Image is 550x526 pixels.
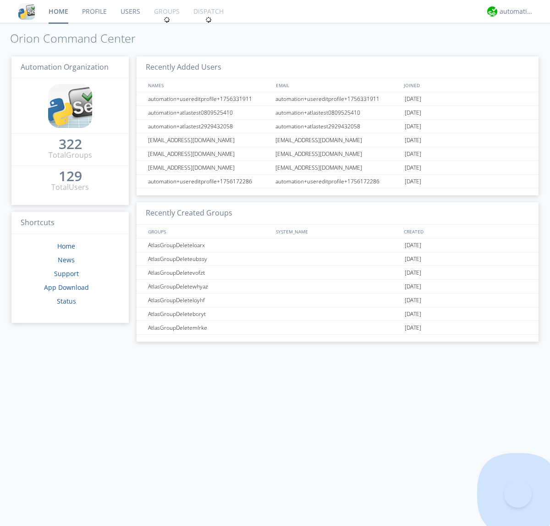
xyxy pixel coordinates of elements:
div: [EMAIL_ADDRESS][DOMAIN_NAME] [146,161,273,174]
div: [EMAIL_ADDRESS][DOMAIN_NAME] [273,133,402,147]
span: [DATE] [405,175,421,188]
div: [EMAIL_ADDRESS][DOMAIN_NAME] [273,147,402,161]
span: [DATE] [405,307,421,321]
div: EMAIL [274,78,401,92]
a: AtlasGroupDeletewhyaz[DATE] [137,280,539,293]
span: [DATE] [405,252,421,266]
div: automation+usereditprofile+1756331911 [146,92,273,105]
a: automation+usereditprofile+1756172286automation+usereditprofile+1756172286[DATE] [137,175,539,188]
span: [DATE] [405,120,421,133]
span: [DATE] [405,280,421,293]
a: AtlasGroupDeletevofzt[DATE] [137,266,539,280]
div: automation+usereditprofile+1756331911 [273,92,402,105]
div: AtlasGroupDeletewhyaz [146,280,273,293]
h3: Shortcuts [11,212,129,234]
span: [DATE] [405,133,421,147]
a: App Download [44,283,89,292]
img: d2d01cd9b4174d08988066c6d424eccd [487,6,497,17]
span: [DATE] [405,293,421,307]
a: AtlasGroupDeleteloyhf[DATE] [137,293,539,307]
div: automation+atlas [500,7,534,16]
a: [EMAIL_ADDRESS][DOMAIN_NAME][EMAIL_ADDRESS][DOMAIN_NAME][DATE] [137,147,539,161]
div: GROUPS [146,225,271,238]
a: 322 [59,139,82,150]
div: AtlasGroupDeletemlrke [146,321,273,334]
div: AtlasGroupDeletevofzt [146,266,273,279]
div: AtlasGroupDeleteboryt [146,307,273,321]
div: automation+atlastest2929432058 [146,120,273,133]
span: [DATE] [405,161,421,175]
iframe: Toggle Customer Support [504,480,532,508]
div: 322 [59,139,82,149]
img: cddb5a64eb264b2086981ab96f4c1ba7 [18,3,35,20]
a: automation+atlastest0809525410automation+atlastest0809525410[DATE] [137,106,539,120]
div: [EMAIL_ADDRESS][DOMAIN_NAME] [273,161,402,174]
div: automation+usereditprofile+1756172286 [273,175,402,188]
h3: Recently Created Groups [137,202,539,225]
h3: Recently Added Users [137,56,539,79]
span: [DATE] [405,266,421,280]
a: AtlasGroupDeleteboryt[DATE] [137,307,539,321]
img: spin.svg [205,17,212,23]
a: 129 [59,172,82,182]
a: [EMAIL_ADDRESS][DOMAIN_NAME][EMAIL_ADDRESS][DOMAIN_NAME][DATE] [137,161,539,175]
div: automation+usereditprofile+1756172286 [146,175,273,188]
a: Support [54,269,79,278]
img: cddb5a64eb264b2086981ab96f4c1ba7 [48,84,92,128]
div: AtlasGroupDeleteloyhf [146,293,273,307]
img: spin.svg [164,17,170,23]
a: Home [57,242,75,250]
span: Automation Organization [21,62,109,72]
span: [DATE] [405,106,421,120]
a: Status [57,297,76,305]
span: [DATE] [405,321,421,335]
div: SYSTEM_NAME [274,225,401,238]
a: automation+usereditprofile+1756331911automation+usereditprofile+1756331911[DATE] [137,92,539,106]
div: NAMES [146,78,271,92]
a: News [58,255,75,264]
div: 129 [59,172,82,181]
a: AtlasGroupDeleteloarx[DATE] [137,238,539,252]
span: [DATE] [405,92,421,106]
div: [EMAIL_ADDRESS][DOMAIN_NAME] [146,133,273,147]
div: JOINED [401,78,530,92]
a: automation+atlastest2929432058automation+atlastest2929432058[DATE] [137,120,539,133]
div: automation+atlastest0809525410 [273,106,402,119]
span: [DATE] [405,147,421,161]
div: AtlasGroupDeleteubssy [146,252,273,266]
div: automation+atlastest0809525410 [146,106,273,119]
div: automation+atlastest2929432058 [273,120,402,133]
div: CREATED [401,225,530,238]
a: AtlasGroupDeleteubssy[DATE] [137,252,539,266]
div: Total Groups [49,150,92,161]
div: [EMAIL_ADDRESS][DOMAIN_NAME] [146,147,273,161]
a: [EMAIL_ADDRESS][DOMAIN_NAME][EMAIL_ADDRESS][DOMAIN_NAME][DATE] [137,133,539,147]
div: Total Users [51,182,89,193]
a: AtlasGroupDeletemlrke[DATE] [137,321,539,335]
div: AtlasGroupDeleteloarx [146,238,273,252]
span: [DATE] [405,238,421,252]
